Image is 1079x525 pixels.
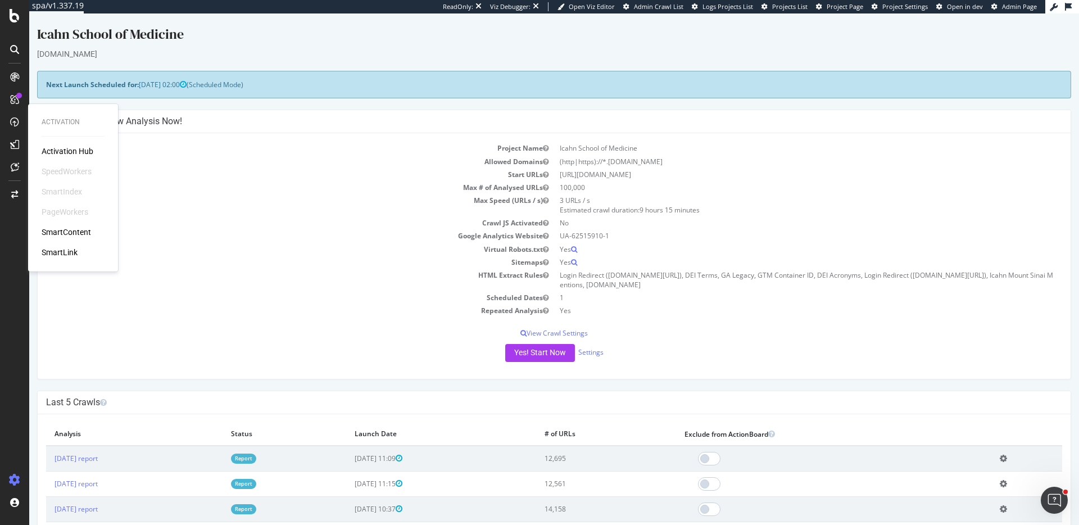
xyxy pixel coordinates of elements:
[17,180,525,203] td: Max Speed (URLs / s)
[557,2,615,11] a: Open Viz Editor
[692,2,753,11] a: Logs Projects List
[325,465,373,475] span: [DATE] 11:15
[317,409,507,432] th: Launch Date
[202,440,227,450] a: Report
[25,465,69,475] a: [DATE] report
[827,2,863,11] span: Project Page
[816,2,863,11] a: Project Page
[17,66,110,76] strong: Next Launch Scheduled for:
[17,291,525,304] td: Repeated Analysis
[17,383,1033,395] h4: Last 5 Crawls
[525,291,1033,304] td: Yes
[702,2,753,11] span: Logs Projects List
[525,229,1033,242] td: Yes
[17,168,525,180] td: Max # of Analysed URLs
[476,331,546,349] button: Yes! Start Now
[525,216,1033,229] td: UA-62515910-1
[507,458,647,483] td: 12,561
[42,186,82,197] div: SmartIndex
[17,128,525,141] td: Project Name
[525,278,1033,291] td: 1
[525,168,1033,180] td: 100,000
[525,155,1033,168] td: [URL][DOMAIN_NAME]
[872,2,928,11] a: Project Settings
[8,11,1042,35] div: Icahn School of Medicine
[17,278,525,291] td: Scheduled Dates
[17,142,525,155] td: Allowed Domains
[17,255,525,278] td: HTML Extract Rules
[17,216,525,229] td: Google Analytics Website
[202,491,227,500] a: Report
[202,465,227,475] a: Report
[549,334,574,343] a: Settings
[507,432,647,458] td: 12,695
[610,192,670,201] span: 9 hours 15 minutes
[25,491,69,500] a: [DATE] report
[507,483,647,508] td: 14,158
[42,166,92,177] div: SpeedWorkers
[17,229,525,242] td: Virtual Robots.txt
[17,315,1033,324] p: View Crawl Settings
[25,440,69,450] a: [DATE] report
[525,242,1033,255] td: Yes
[1002,2,1037,11] span: Admin Page
[325,440,373,450] span: [DATE] 11:09
[17,409,193,432] th: Analysis
[525,128,1033,141] td: Icahn School of Medicine
[8,35,1042,46] div: [DOMAIN_NAME]
[761,2,808,11] a: Projects List
[507,409,647,432] th: # of URLs
[110,66,157,76] span: [DATE] 02:00
[42,146,93,157] a: Activation Hub
[42,117,105,127] div: Activation
[525,203,1033,216] td: No
[525,255,1033,278] td: Login Redirect ([DOMAIN_NAME][URL]), DEI Terms, GA Legacy, GTM Container ID, DEI Acronyms, Login ...
[443,2,473,11] div: ReadOnly:
[647,409,962,432] th: Exclude from ActionBoard
[17,242,525,255] td: Sitemaps
[991,2,1037,11] a: Admin Page
[17,102,1033,114] h4: Configure your New Analysis Now!
[525,142,1033,155] td: (http|https)://*.[DOMAIN_NAME]
[623,2,683,11] a: Admin Crawl List
[525,180,1033,203] td: 3 URLs / s Estimated crawl duration:
[490,2,531,11] div: Viz Debugger:
[42,206,88,218] div: PageWorkers
[882,2,928,11] span: Project Settings
[42,247,78,258] a: SmartLink
[325,491,373,500] span: [DATE] 10:37
[193,409,317,432] th: Status
[8,57,1042,85] div: (Scheduled Mode)
[634,2,683,11] span: Admin Crawl List
[1041,487,1068,514] iframe: Intercom live chat
[947,2,983,11] span: Open in dev
[936,2,983,11] a: Open in dev
[17,155,525,168] td: Start URLs
[772,2,808,11] span: Projects List
[569,2,615,11] span: Open Viz Editor
[17,203,525,216] td: Crawl JS Activated
[42,227,91,238] a: SmartContent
